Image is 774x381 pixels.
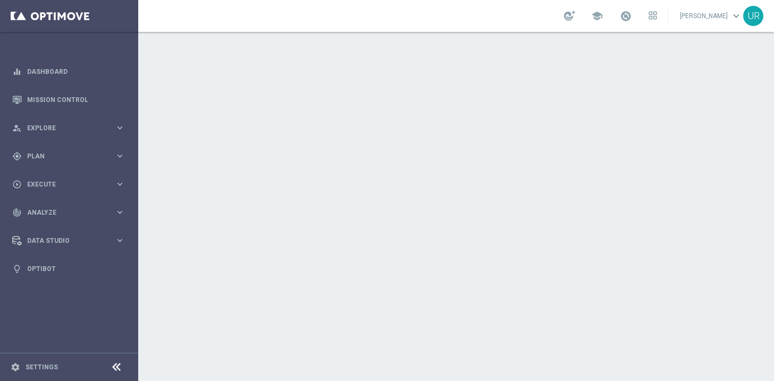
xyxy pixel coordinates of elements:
[27,125,115,131] span: Explore
[27,86,125,114] a: Mission Control
[12,180,22,189] i: play_circle_outline
[12,67,125,76] button: equalizer Dashboard
[12,265,125,273] button: lightbulb Optibot
[27,181,115,188] span: Execute
[591,10,603,22] span: school
[27,153,115,159] span: Plan
[12,264,22,274] i: lightbulb
[12,208,115,217] div: Analyze
[26,364,58,370] a: Settings
[12,86,125,114] div: Mission Control
[12,208,125,217] button: track_changes Analyze keyboard_arrow_right
[12,151,22,161] i: gps_fixed
[679,8,743,24] a: [PERSON_NAME]keyboard_arrow_down
[115,179,125,189] i: keyboard_arrow_right
[115,123,125,133] i: keyboard_arrow_right
[115,235,125,245] i: keyboard_arrow_right
[730,10,742,22] span: keyboard_arrow_down
[27,209,115,216] span: Analyze
[12,236,115,245] div: Data Studio
[12,152,125,160] button: gps_fixed Plan keyboard_arrow_right
[115,151,125,161] i: keyboard_arrow_right
[27,238,115,244] span: Data Studio
[12,208,22,217] i: track_changes
[12,124,125,132] button: person_search Explore keyboard_arrow_right
[743,6,763,26] div: UR
[12,236,125,245] button: Data Studio keyboard_arrow_right
[27,57,125,86] a: Dashboard
[115,207,125,217] i: keyboard_arrow_right
[11,362,20,372] i: settings
[12,123,22,133] i: person_search
[12,180,125,189] button: play_circle_outline Execute keyboard_arrow_right
[12,67,22,77] i: equalizer
[27,255,125,283] a: Optibot
[12,255,125,283] div: Optibot
[12,180,115,189] div: Execute
[12,123,115,133] div: Explore
[12,151,115,161] div: Plan
[12,57,125,86] div: Dashboard
[12,96,125,104] button: Mission Control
